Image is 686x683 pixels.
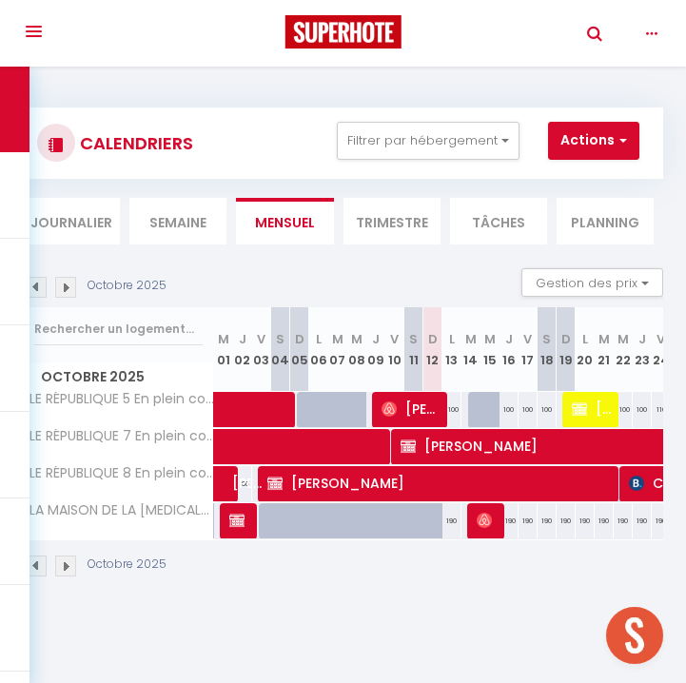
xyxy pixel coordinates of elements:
[27,429,217,443] span: LE RÉPUBLIQUE 7 En plein coeur de ville et proche des thermes
[538,392,557,427] div: 100
[88,556,167,574] p: Octobre 2025
[638,330,646,348] abbr: J
[34,312,203,346] input: Rechercher un logement...
[617,330,629,348] abbr: M
[75,122,193,165] h3: CALENDRIERS
[576,503,595,538] div: 190
[257,330,265,348] abbr: V
[519,392,538,427] div: 100
[519,503,538,538] div: 190
[214,307,233,392] th: 01
[633,503,652,538] div: 190
[519,307,538,392] th: 17
[276,330,284,348] abbr: S
[343,198,441,244] li: Trimestre
[450,198,547,244] li: Tâches
[316,330,322,348] abbr: L
[233,307,252,392] th: 02
[652,503,671,538] div: 190
[614,392,633,427] div: 100
[598,330,610,348] abbr: M
[480,307,500,392] th: 15
[24,363,213,391] span: Octobre 2025
[442,503,461,538] div: 190
[614,503,633,538] div: 190
[633,392,652,427] div: 100
[290,307,309,392] th: 05
[548,122,639,160] button: Actions
[595,503,614,538] div: 190
[442,392,461,427] div: 100
[500,307,519,392] th: 16
[442,307,461,392] th: 13
[428,330,438,348] abbr: D
[606,607,663,664] div: Ouvrir le chat
[284,15,402,49] img: Super Booking
[614,307,633,392] th: 22
[27,466,217,480] span: LE RÉPUBLIQUE 8 En plein coeur de ville et proche des thermes
[27,392,217,406] span: LE RÉPUBLIQUE 5 En plein coeur de ville et proche des thermes
[657,330,665,348] abbr: V
[271,307,290,392] th: 04
[129,198,226,244] li: Semaine
[465,330,477,348] abbr: M
[521,268,663,297] button: Gestion des prix
[595,307,614,392] th: 21
[557,307,576,392] th: 19
[652,392,671,427] div: 110
[252,307,271,392] th: 03
[351,330,363,348] abbr: M
[390,330,399,348] abbr: V
[372,330,380,348] abbr: J
[409,330,418,348] abbr: S
[328,307,347,392] th: 07
[23,198,120,244] li: Journalier
[88,277,167,295] p: Octobre 2025
[523,330,532,348] abbr: V
[206,466,225,502] a: [PERSON_NAME]
[484,330,496,348] abbr: M
[337,122,519,160] button: Filtrer par hébergement
[576,307,595,392] th: 20
[423,307,442,392] th: 12
[633,307,652,392] th: 23
[538,503,557,538] div: 190
[218,330,229,348] abbr: M
[557,503,576,538] div: 190
[538,307,557,392] th: 18
[295,330,304,348] abbr: D
[542,330,551,348] abbr: S
[236,198,333,244] li: Mensuel
[557,198,654,244] li: Planning
[505,330,513,348] abbr: J
[652,307,671,392] th: 24
[347,307,366,392] th: 08
[332,330,343,348] abbr: M
[218,456,262,492] span: [PERSON_NAME]
[27,503,217,517] span: LA MAISON DE LA [MEDICAL_DATA] Située en plein coeur de ville
[500,503,519,538] div: 190
[239,330,246,348] abbr: J
[461,307,480,392] th: 14
[309,307,328,392] th: 06
[500,392,519,427] div: 100
[404,307,423,392] th: 11
[449,330,455,348] abbr: L
[385,307,404,392] th: 10
[582,330,588,348] abbr: L
[561,330,571,348] abbr: D
[366,307,385,392] th: 09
